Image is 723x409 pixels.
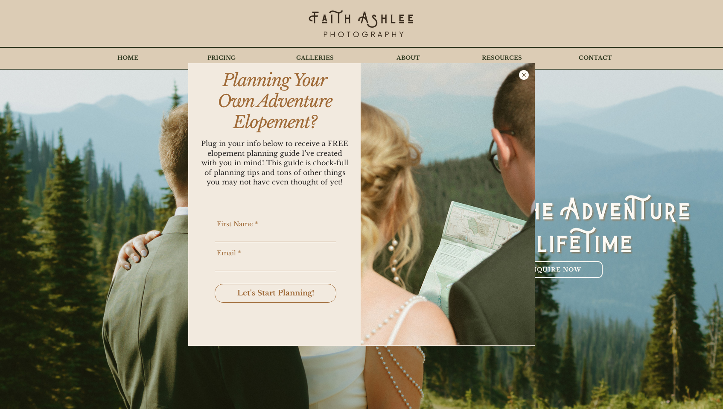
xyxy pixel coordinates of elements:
[201,139,348,186] span: Plug in your info below to receive a FREE elopement planning guide I've created with you in mind!...
[361,63,535,345] img: film-12.jpg
[218,70,332,133] span: Planning Your Own Adventure Elopement?
[215,284,336,303] button: Let's Start Planning!
[215,221,336,227] label: First Name
[237,288,314,298] span: Let's Start Planning!
[518,70,530,80] div: Back to site
[215,250,336,256] label: Email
